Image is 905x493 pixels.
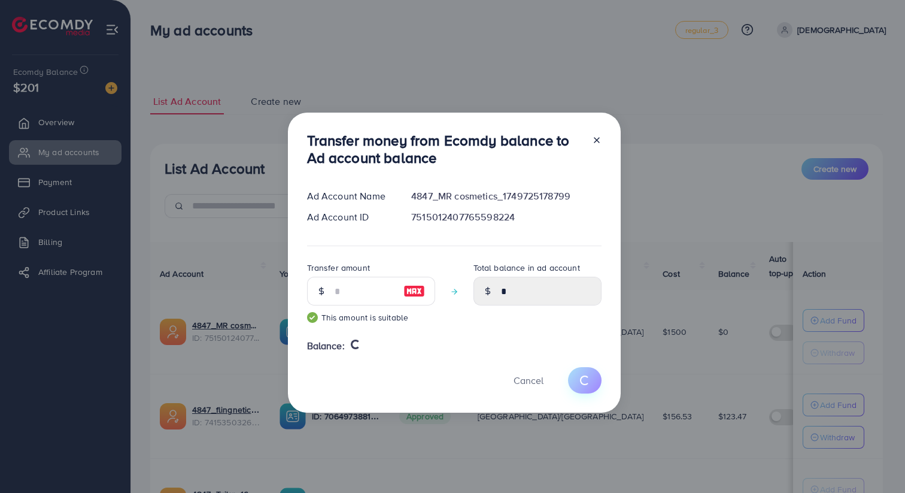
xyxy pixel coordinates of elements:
[514,374,543,387] span: Cancel
[307,311,435,323] small: This amount is suitable
[403,284,425,298] img: image
[307,312,318,323] img: guide
[297,210,402,224] div: Ad Account ID
[473,262,580,274] label: Total balance in ad account
[307,339,345,353] span: Balance:
[297,189,402,203] div: Ad Account Name
[307,132,582,167] h3: Transfer money from Ecomdy balance to Ad account balance
[307,262,370,274] label: Transfer amount
[402,189,611,203] div: 4847_MR cosmetics_1749725178799
[854,439,896,484] iframe: Chat
[499,367,558,393] button: Cancel
[402,210,611,224] div: 7515012407765598224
